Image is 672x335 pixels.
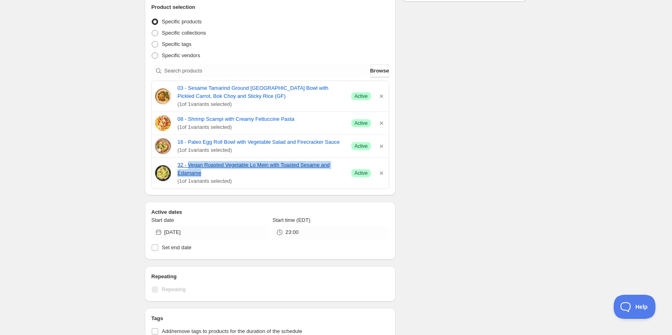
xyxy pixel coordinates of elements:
[177,84,345,100] a: 03 - Sesame Tamarind Ground [GEOGRAPHIC_DATA] Bowl with Pickled Carrot, Bok Choy and Sticky Rice ...
[614,295,656,319] iframe: Toggle Customer Support
[177,115,345,123] a: 08 - Shrimp Scampi with Creamy Fettuccine Pasta
[162,41,192,47] span: Specific tags
[162,30,206,36] span: Specific collections
[155,138,171,154] img: 16 - Paleo Egg Roll Bowl with Vegetable Salad and Firecracker Sauce
[151,273,389,281] h2: Repeating
[151,208,389,216] h2: Active dates
[177,161,345,177] a: 32 - Vegan Roasted Vegetable Lo Mein with Toasted Sesame and Edamame
[177,138,345,146] a: 16 - Paleo Egg Roll Bowl with Vegetable Salad and Firecracker Sauce
[162,328,302,334] span: Add/remove tags to products for the duration of the schedule
[151,3,389,11] h2: Product selection
[162,19,202,25] span: Specific products
[370,67,389,75] span: Browse
[162,286,186,292] span: Repeating
[177,177,345,185] span: ( 1 of 1 variants selected)
[272,217,310,223] span: Start time (EDT)
[370,64,389,77] button: Browse
[151,217,174,223] span: Start date
[355,120,368,126] span: Active
[177,100,345,108] span: ( 1 of 1 variants selected)
[355,143,368,149] span: Active
[355,93,368,99] span: Active
[164,64,369,77] input: Search products
[177,123,345,131] span: ( 1 of 1 variants selected)
[177,146,345,154] span: ( 1 of 1 variants selected)
[162,244,192,250] span: Set end date
[162,52,200,58] span: Specific vendors
[355,170,368,176] span: Active
[151,314,389,323] h2: Tags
